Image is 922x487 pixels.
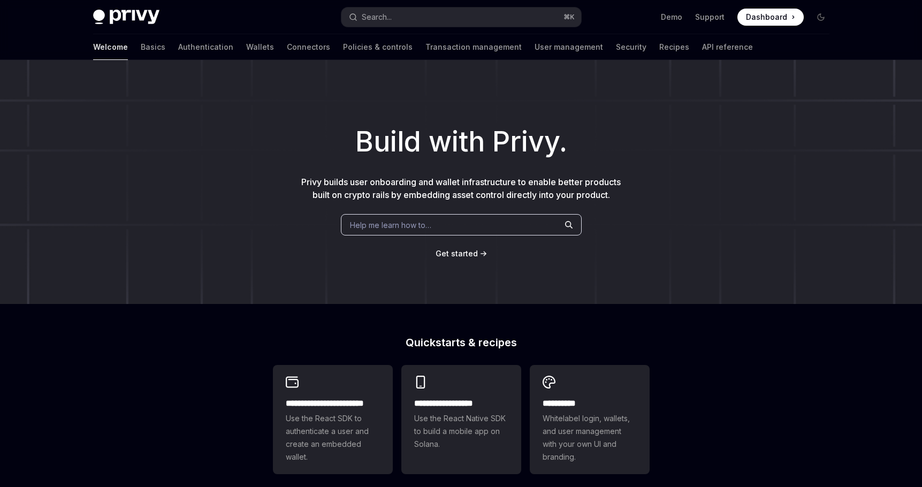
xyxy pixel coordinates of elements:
[616,34,646,60] a: Security
[702,34,753,60] a: API reference
[425,34,522,60] a: Transaction management
[287,34,330,60] a: Connectors
[401,365,521,474] a: **** **** **** ***Use the React Native SDK to build a mobile app on Solana.
[414,412,508,451] span: Use the React Native SDK to build a mobile app on Solana.
[661,12,682,22] a: Demo
[530,365,650,474] a: **** *****Whitelabel login, wallets, and user management with your own UI and branding.
[362,11,392,24] div: Search...
[17,121,905,163] h1: Build with Privy.
[812,9,829,26] button: Toggle dark mode
[737,9,804,26] a: Dashboard
[436,249,478,258] span: Get started
[746,12,787,22] span: Dashboard
[178,34,233,60] a: Authentication
[563,13,575,21] span: ⌘ K
[341,7,581,27] button: Search...⌘K
[286,412,380,463] span: Use the React SDK to authenticate a user and create an embedded wallet.
[93,34,128,60] a: Welcome
[301,177,621,200] span: Privy builds user onboarding and wallet infrastructure to enable better products built on crypto ...
[535,34,603,60] a: User management
[93,10,159,25] img: dark logo
[273,337,650,348] h2: Quickstarts & recipes
[246,34,274,60] a: Wallets
[695,12,725,22] a: Support
[350,219,431,231] span: Help me learn how to…
[141,34,165,60] a: Basics
[543,412,637,463] span: Whitelabel login, wallets, and user management with your own UI and branding.
[436,248,478,259] a: Get started
[343,34,413,60] a: Policies & controls
[659,34,689,60] a: Recipes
